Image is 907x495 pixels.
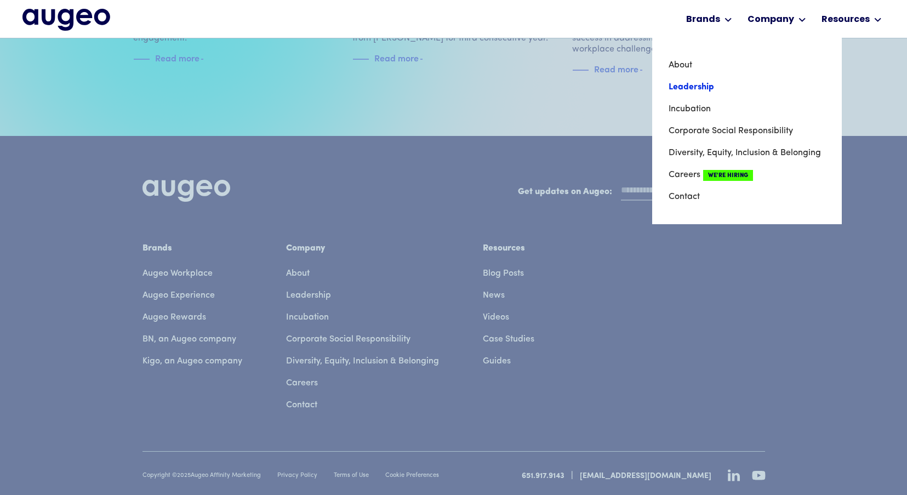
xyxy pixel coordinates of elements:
[669,142,825,164] a: Diversity, Equity, Inclusion & Belonging
[652,38,842,224] nav: Company
[748,13,794,26] div: Company
[669,186,825,208] a: Contact
[669,120,825,142] a: Corporate Social Responsibility
[669,164,825,186] a: CareersWe're Hiring
[703,170,753,181] span: We're Hiring
[669,54,825,76] a: About
[686,13,720,26] div: Brands
[22,9,110,32] a: home
[669,76,825,98] a: Leadership
[822,13,870,26] div: Resources
[669,98,825,120] a: Incubation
